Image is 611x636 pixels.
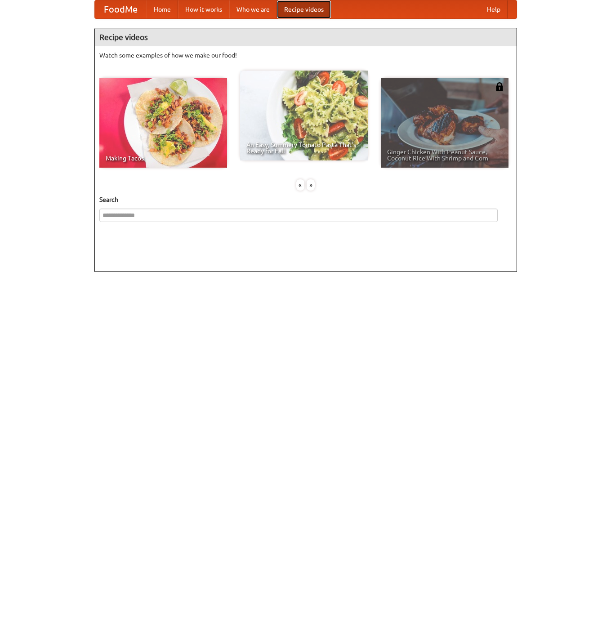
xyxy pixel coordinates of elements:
a: Who we are [229,0,277,18]
div: « [296,179,304,191]
img: 483408.png [495,82,504,91]
a: FoodMe [95,0,147,18]
a: Making Tacos [99,78,227,168]
a: An Easy, Summery Tomato Pasta That's Ready for Fall [240,71,368,160]
span: An Easy, Summery Tomato Pasta That's Ready for Fall [246,142,361,154]
a: How it works [178,0,229,18]
a: Recipe videos [277,0,331,18]
a: Home [147,0,178,18]
div: » [307,179,315,191]
h5: Search [99,195,512,204]
p: Watch some examples of how we make our food! [99,51,512,60]
h4: Recipe videos [95,28,517,46]
a: Help [480,0,508,18]
span: Making Tacos [106,155,221,161]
